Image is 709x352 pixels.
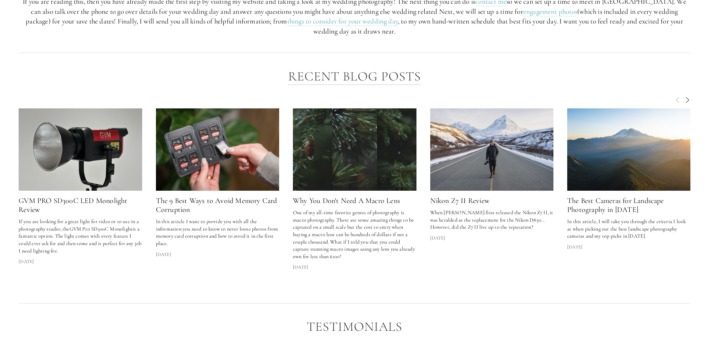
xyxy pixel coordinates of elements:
[287,17,398,26] a: things to consider for your wedding day
[419,108,565,191] img: Nikon Z7 II Review
[19,196,127,214] a: GVM PRO SD300C LED Monolight Review
[288,69,421,85] a: Recent Blog Posts
[684,96,690,103] span: Next
[289,108,421,191] img: Why You Don't Need A Macro Lens
[19,258,34,265] time: [DATE]
[293,108,416,191] a: Why You Don't Need A Macro Lens
[430,108,554,191] a: Nikon Z7 II Review
[156,108,280,191] a: The 9 Best Ways to Avoid Memory Card Corruption
[293,264,308,270] time: [DATE]
[156,251,171,258] time: [DATE]
[156,218,280,247] p: In this article I want to provide you with all the information you need to know to never loose ph...
[567,218,691,240] p: In this article, I will take you through the criteria I look at when picking out the best landsca...
[523,7,577,16] a: engagement photos
[567,196,664,214] a: The Best Cameras for Landscape Photography in [DATE]
[19,218,142,254] p: If you are looking for a great light for video or to use in a photography studio; the is a fantas...
[675,96,681,103] span: Previous
[19,320,690,334] h2: Testimonials
[430,196,489,205] a: Nikon Z7 II Review
[152,108,284,191] img: The 9 Best Ways to Avoid Memory Card Corruption
[430,235,445,241] time: [DATE]
[293,209,416,260] p: One of my all-time favorite genres of photography is macro photography. There are some amazing th...
[293,196,400,205] a: Why You Don't Need A Macro Lens
[19,108,142,191] img: GVM PRO SD300C LED Monolight Review
[430,209,554,231] p: When [PERSON_NAME] first released the Nikon Z7 II, it was heralded as the replacement for the Nik...
[156,196,277,214] a: The 9 Best Ways to Avoid Memory Card Corruption
[567,108,691,191] img: The Best Cameras for Landscape Photography in 2025
[70,226,133,232] a: GVM Pro SD300C Monolight
[567,244,582,250] time: [DATE]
